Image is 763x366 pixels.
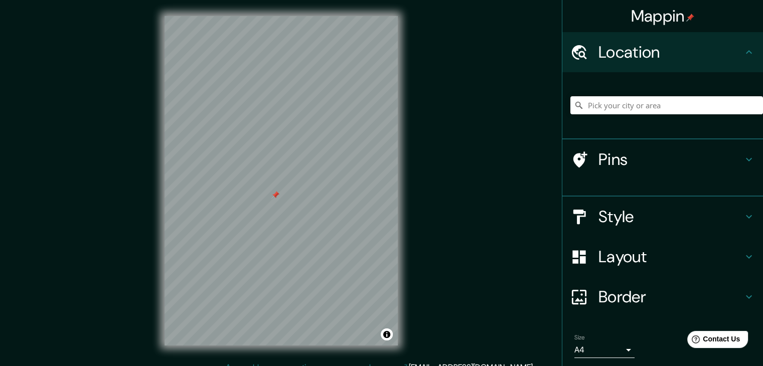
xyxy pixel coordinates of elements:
div: Pins [562,139,763,179]
canvas: Map [165,16,398,345]
div: Layout [562,237,763,277]
label: Size [574,333,585,342]
img: pin-icon.png [686,14,694,22]
div: Style [562,197,763,237]
h4: Pins [598,149,743,169]
div: Location [562,32,763,72]
h4: Style [598,207,743,227]
h4: Border [598,287,743,307]
input: Pick your city or area [570,96,763,114]
button: Toggle attribution [381,328,393,340]
h4: Location [598,42,743,62]
iframe: Help widget launcher [674,327,752,355]
h4: Layout [598,247,743,267]
div: A4 [574,342,635,358]
h4: Mappin [631,6,695,26]
div: Border [562,277,763,317]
